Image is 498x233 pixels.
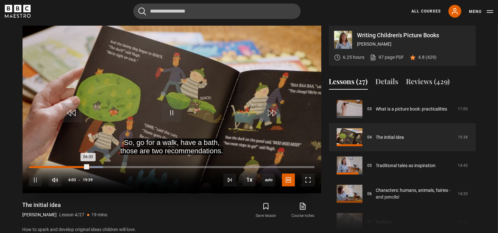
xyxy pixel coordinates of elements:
[133,4,301,19] input: Search
[329,76,368,90] button: Lessons (27)
[370,54,404,61] a: 97 page PDF
[376,162,436,169] a: Traditional tales as inspiration
[343,54,365,61] p: 6.25 hours
[376,76,399,90] button: Details
[79,178,80,182] span: -
[411,8,441,14] a: All Courses
[469,8,493,15] button: Toggle navigation
[262,174,275,186] span: auto
[243,173,256,186] button: Playback Rate
[302,174,315,186] button: Fullscreen
[29,166,314,168] div: Progress Bar
[138,7,146,15] button: Submit the search query
[376,187,454,201] a: Characters: humans, animals, fairies - and pencils!
[49,174,61,186] button: Mute
[23,26,321,193] video-js: Video Player
[284,201,321,220] a: Course notes
[406,76,450,90] button: Reviews (429)
[23,201,108,209] h1: The initial idea
[23,226,321,233] p: How to spark and develop original ideas children will love.
[262,174,275,186] div: Current quality: 720p
[29,174,42,186] button: Pause
[60,211,85,218] p: Lesson 4/27
[23,211,57,218] p: [PERSON_NAME]
[68,174,76,186] span: 4:03
[376,106,447,112] a: What is a picture book: practicalities
[248,201,284,220] button: Save lesson
[357,41,471,48] p: [PERSON_NAME]
[5,5,31,18] svg: BBC Maestro
[357,32,471,38] p: Writing Children's Picture Books
[223,174,236,186] button: Next Lesson
[418,54,437,61] p: 4.8 (429)
[282,174,295,186] button: Captions
[376,134,404,141] a: The initial idea
[83,174,93,186] span: 19:39
[92,211,108,218] p: 19 mins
